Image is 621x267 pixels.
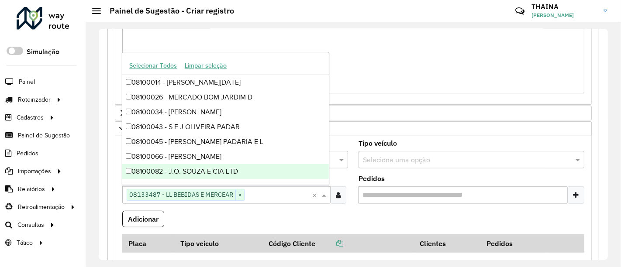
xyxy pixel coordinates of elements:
span: 08133487 - LL BEBIDAS E MERCEAR [127,189,235,200]
a: Cliente para Recarga [115,121,592,136]
th: Tipo veículo [174,234,262,253]
span: Cadastros [17,113,44,122]
button: Limpar seleção [181,59,231,72]
div: 08100092 - [PERSON_NAME] [122,179,329,194]
span: Importações [18,167,51,176]
span: Retroalimentação [18,202,65,212]
a: Contato Rápido [511,2,529,21]
div: 08100043 - S E J OLIVEIRA PADAR [122,120,329,134]
th: Clientes [414,234,481,253]
div: 08100026 - MERCADO BOM JARDIM D [122,90,329,105]
label: Pedidos [359,173,385,184]
div: 08100066 - [PERSON_NAME] [122,149,329,164]
a: Copiar [315,239,343,248]
div: 08100045 - [PERSON_NAME] PADARIA E L [122,134,329,149]
th: Código Cliente [262,234,414,253]
label: Simulação [27,47,59,57]
ng-dropdown-panel: Options list [122,52,329,185]
button: Selecionar Todos [125,59,181,72]
span: Clear all [312,190,320,200]
div: 08100014 - [PERSON_NAME][DATE] [122,75,329,90]
label: Tipo veículo [359,138,397,148]
span: Pedidos [17,149,38,158]
span: Roteirizador [18,95,51,104]
div: 08100034 - [PERSON_NAME] [122,105,329,120]
h2: Painel de Sugestão - Criar registro [101,6,234,16]
th: Placa [122,234,174,253]
span: Relatórios [18,185,45,194]
a: Preservar Cliente - Devem ficar no buffer, não roteirizar [115,106,592,120]
h3: THAINA [531,3,597,11]
span: Painel [19,77,35,86]
div: 08100082 - J.O. SOUZA E CIA LTD [122,164,329,179]
span: [PERSON_NAME] [531,11,597,19]
span: Consultas [17,220,44,229]
span: Painel de Sugestão [18,131,70,140]
button: Adicionar [122,211,164,227]
th: Pedidos [480,234,547,253]
span: Tático [17,238,33,247]
span: × [235,190,244,200]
